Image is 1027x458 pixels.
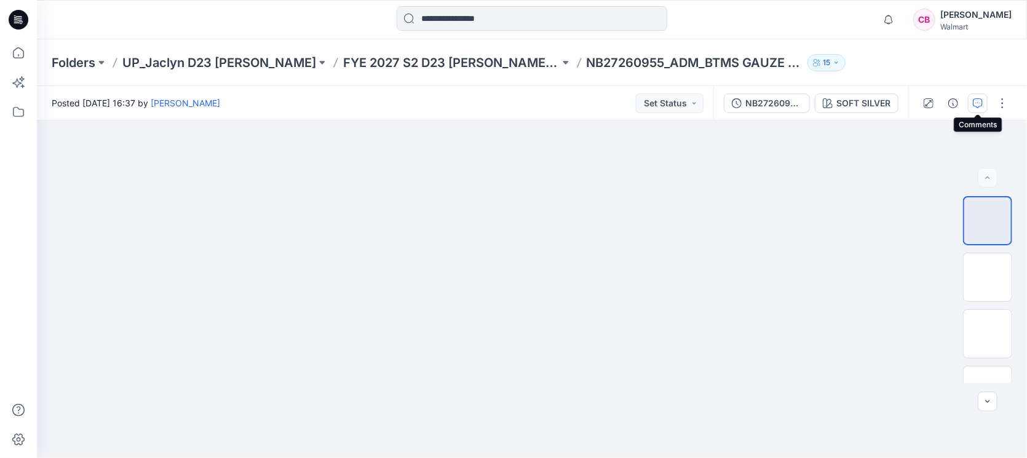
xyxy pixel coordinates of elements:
[943,93,963,113] button: Details
[913,9,935,31] div: CB
[823,56,830,69] p: 15
[587,54,803,71] p: NB27260955_ADM_BTMS GAUZE SHORT
[815,93,898,113] button: SOFT SILVER
[52,54,95,71] a: Folders
[343,54,560,71] a: FYE 2027 S2 D23 [PERSON_NAME] [PERSON_NAME] GT IMPORTS
[52,97,220,109] span: Posted [DATE] 16:37 by
[122,54,316,71] a: UP_Jaclyn D23 [PERSON_NAME]
[940,7,1012,22] div: [PERSON_NAME]
[724,93,810,113] button: NB27260955_ADM_BTMS GAUZE SHORT
[940,22,1012,31] div: Walmart
[836,97,890,110] div: SOFT SILVER
[151,98,220,108] a: [PERSON_NAME]
[807,54,846,71] button: 15
[745,97,802,110] div: NB27260955_ADM_BTMS GAUZE SHORT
